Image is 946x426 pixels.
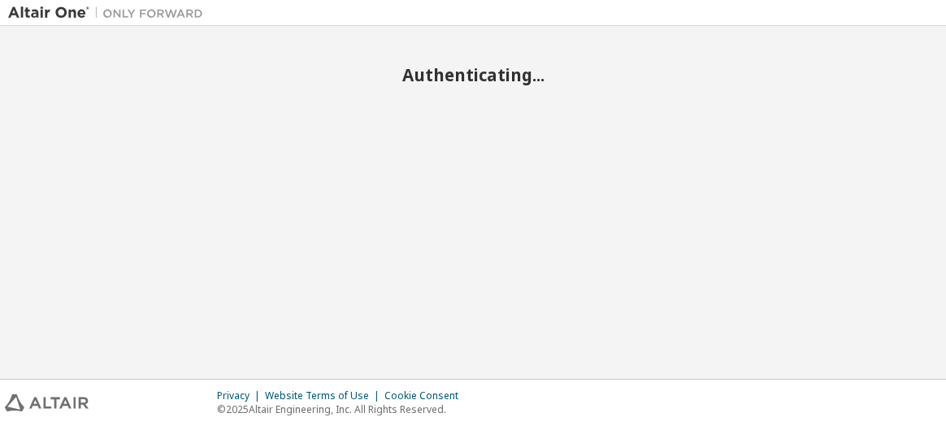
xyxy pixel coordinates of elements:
p: © 2025 Altair Engineering, Inc. All Rights Reserved. [217,402,468,416]
div: Cookie Consent [384,389,468,402]
img: altair_logo.svg [5,394,89,411]
div: Website Terms of Use [265,389,384,402]
img: Altair One [8,5,211,21]
h2: Authenticating... [8,64,938,85]
div: Privacy [217,389,265,402]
